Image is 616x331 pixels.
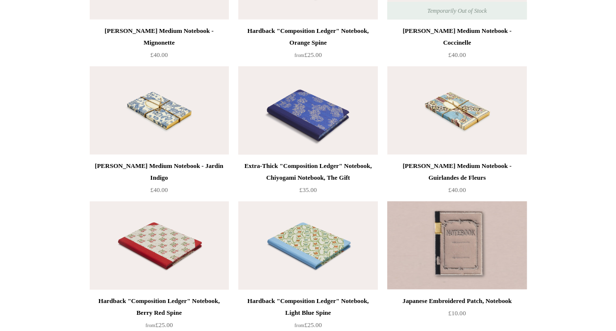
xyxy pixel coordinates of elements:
div: Hardback "Composition Ledger" Notebook, Light Blue Spine [241,295,375,319]
div: Japanese Embroidered Patch, Notebook [390,295,524,307]
span: £10.00 [448,309,466,317]
img: Extra-Thick "Composition Ledger" Notebook, Chiyogami Notebook, The Gift [238,66,377,155]
span: £40.00 [150,51,168,58]
a: Antoinette Poisson Medium Notebook - Guirlandes de Fleurs Antoinette Poisson Medium Notebook - Gu... [387,66,526,155]
span: £40.00 [448,186,466,193]
a: [PERSON_NAME] Medium Notebook - Coccinelle £40.00 [387,25,526,65]
span: £25.00 [295,321,322,329]
span: £25.00 [146,321,173,329]
span: £35.00 [299,186,317,193]
div: [PERSON_NAME] Medium Notebook - Guirlandes de Fleurs [390,160,524,184]
span: £40.00 [448,51,466,58]
a: Antoinette Poisson Medium Notebook - Jardin Indigo Antoinette Poisson Medium Notebook - Jardin In... [90,66,229,155]
span: from [295,323,304,328]
a: [PERSON_NAME] Medium Notebook - Mignonette £40.00 [90,25,229,65]
span: Temporarily Out of Stock [418,2,496,20]
img: Hardback "Composition Ledger" Notebook, Berry Red Spine [90,201,229,290]
img: Japanese Embroidered Patch, Notebook [387,201,526,290]
div: Hardback "Composition Ledger" Notebook, Berry Red Spine [92,295,226,319]
span: from [146,323,155,328]
a: Extra-Thick "Composition Ledger" Notebook, Chiyogami Notebook, The Gift £35.00 [238,160,377,200]
span: £40.00 [150,186,168,193]
img: Antoinette Poisson Medium Notebook - Guirlandes de Fleurs [387,66,526,155]
img: Hardback "Composition Ledger" Notebook, Light Blue Spine [238,201,377,290]
div: [PERSON_NAME] Medium Notebook - Coccinelle [390,25,524,49]
div: [PERSON_NAME] Medium Notebook - Jardin Indigo [92,160,226,184]
div: Extra-Thick "Composition Ledger" Notebook, Chiyogami Notebook, The Gift [241,160,375,184]
a: [PERSON_NAME] Medium Notebook - Guirlandes de Fleurs £40.00 [387,160,526,200]
a: Extra-Thick "Composition Ledger" Notebook, Chiyogami Notebook, The Gift Extra-Thick "Composition ... [238,66,377,155]
a: [PERSON_NAME] Medium Notebook - Jardin Indigo £40.00 [90,160,229,200]
span: £25.00 [295,51,322,58]
a: Hardback "Composition Ledger" Notebook, Light Blue Spine Hardback "Composition Ledger" Notebook, ... [238,201,377,290]
span: from [295,53,304,58]
div: [PERSON_NAME] Medium Notebook - Mignonette [92,25,226,49]
img: Antoinette Poisson Medium Notebook - Jardin Indigo [90,66,229,155]
a: Hardback "Composition Ledger" Notebook, Orange Spine from£25.00 [238,25,377,65]
a: Japanese Embroidered Patch, Notebook Japanese Embroidered Patch, Notebook [387,201,526,290]
div: Hardback "Composition Ledger" Notebook, Orange Spine [241,25,375,49]
a: Hardback "Composition Ledger" Notebook, Berry Red Spine Hardback "Composition Ledger" Notebook, B... [90,201,229,290]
